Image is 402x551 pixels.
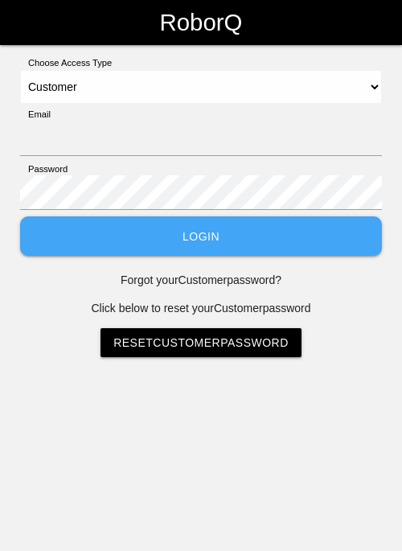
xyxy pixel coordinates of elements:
[20,216,382,256] button: Login
[20,56,112,70] label: Choose Access Type
[20,272,382,289] p: Forgot your Customer password?
[20,162,68,176] label: Password
[20,300,382,317] p: Click below to reset your Customer password
[20,108,51,121] label: Email
[100,328,301,357] a: ResetCustomerPassword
